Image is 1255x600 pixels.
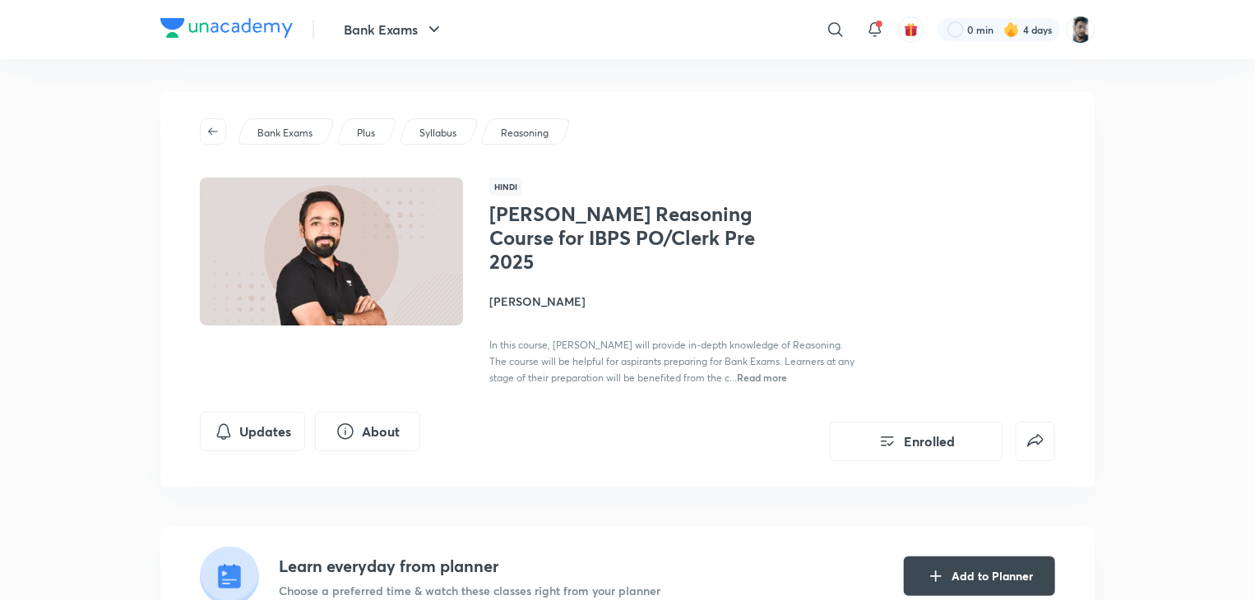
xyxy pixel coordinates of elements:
[904,22,919,37] img: avatar
[737,371,787,384] span: Read more
[257,126,313,141] p: Bank Exams
[1003,21,1020,38] img: streak
[279,554,660,579] h4: Learn everyday from planner
[830,422,1003,461] button: Enrolled
[1016,422,1055,461] button: false
[315,412,420,451] button: About
[898,16,924,43] button: avatar
[334,13,454,46] button: Bank Exams
[255,126,316,141] a: Bank Exams
[197,176,465,327] img: Thumbnail
[417,126,460,141] a: Syllabus
[489,202,758,273] h1: [PERSON_NAME] Reasoning Course for IBPS PO/Clerk Pre 2025
[489,339,854,384] span: In this course, [PERSON_NAME] will provide in-depth knowledge of Reasoning. The course will be he...
[357,126,375,141] p: Plus
[419,126,456,141] p: Syllabus
[498,126,552,141] a: Reasoning
[904,556,1055,596] button: Add to Planner
[200,412,305,451] button: Updates
[160,18,293,38] img: Company Logo
[1067,16,1095,44] img: Snehasish Das
[501,126,549,141] p: Reasoning
[354,126,378,141] a: Plus
[489,293,858,310] h4: [PERSON_NAME]
[489,178,522,196] span: Hindi
[160,18,293,42] a: Company Logo
[279,582,660,599] p: Choose a preferred time & watch these classes right from your planner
